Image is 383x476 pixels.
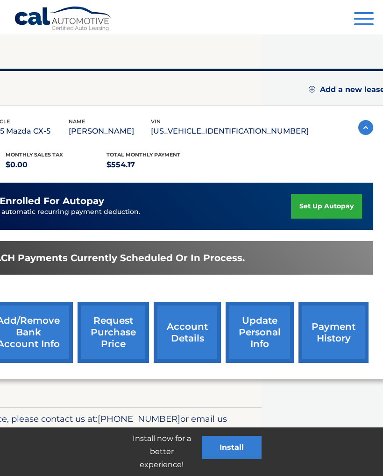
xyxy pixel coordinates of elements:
p: [PERSON_NAME] [69,125,151,138]
a: update personal info [226,302,294,363]
p: $554.17 [106,158,208,171]
img: accordion-active.svg [358,120,373,135]
p: $0.00 [6,158,107,171]
span: Total Monthly Payment [106,151,180,158]
p: Install now for a better experience! [121,432,202,471]
a: set up autopay [291,194,362,219]
a: request purchase price [78,302,149,363]
button: Install [202,436,262,459]
a: payment history [298,302,369,363]
img: add.svg [309,86,315,92]
span: name [69,118,85,125]
span: Monthly sales Tax [6,151,63,158]
p: [US_VEHICLE_IDENTIFICATION_NUMBER] [151,125,309,138]
button: Menu [354,12,374,28]
a: account details [154,302,221,363]
span: [PHONE_NUMBER] [98,413,180,424]
a: Cal Automotive [14,6,112,33]
span: vin [151,118,161,125]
